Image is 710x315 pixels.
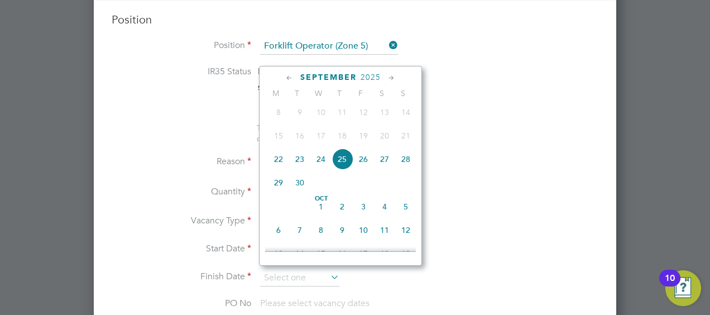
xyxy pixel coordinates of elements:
[289,102,310,123] span: 9
[289,172,310,193] span: 30
[353,219,374,241] span: 10
[257,123,407,143] span: The status determination for this position can be updated after creating the vacancy
[332,125,353,146] span: 18
[665,270,701,306] button: Open Resource Center, 10 new notifications
[268,102,289,123] span: 8
[332,102,353,123] span: 11
[112,40,251,51] label: Position
[395,125,416,146] span: 21
[395,102,416,123] span: 14
[310,196,332,217] span: 1
[112,215,251,227] label: Vacancy Type
[374,243,395,264] span: 18
[310,219,332,241] span: 8
[289,125,310,146] span: 16
[286,88,308,98] span: T
[395,219,416,241] span: 12
[332,219,353,241] span: 9
[332,149,353,170] span: 25
[361,73,381,82] span: 2025
[268,219,289,241] span: 6
[374,102,395,123] span: 13
[353,102,374,123] span: 12
[258,66,302,77] span: Inside IR35
[353,196,374,217] span: 3
[112,186,251,198] label: Quantity
[289,243,310,264] span: 14
[353,243,374,264] span: 17
[300,73,357,82] span: September
[665,278,675,293] div: 10
[112,298,251,309] label: PO No
[268,243,289,264] span: 13
[268,125,289,146] span: 15
[374,149,395,170] span: 27
[310,149,332,170] span: 24
[265,88,286,98] span: M
[353,149,374,170] span: 26
[332,196,353,217] span: 2
[112,271,251,283] label: Finish Date
[374,219,395,241] span: 11
[350,88,371,98] span: F
[112,156,251,168] label: Reason
[112,243,251,255] label: Start Date
[332,243,353,264] span: 16
[395,149,416,170] span: 28
[112,12,598,27] h3: Position
[258,84,360,92] strong: Status Determination Statement
[374,196,395,217] span: 4
[395,196,416,217] span: 5
[289,149,310,170] span: 23
[112,66,251,78] label: IR35 Status
[395,243,416,264] span: 19
[268,149,289,170] span: 22
[310,243,332,264] span: 15
[329,88,350,98] span: T
[374,125,395,146] span: 20
[260,298,370,309] span: Please select vacancy dates
[260,38,398,55] input: Search for...
[260,270,339,287] input: Select one
[289,219,310,241] span: 7
[392,88,414,98] span: S
[310,125,332,146] span: 17
[310,196,332,202] span: Oct
[310,102,332,123] span: 10
[353,125,374,146] span: 19
[268,172,289,193] span: 29
[308,88,329,98] span: W
[371,88,392,98] span: S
